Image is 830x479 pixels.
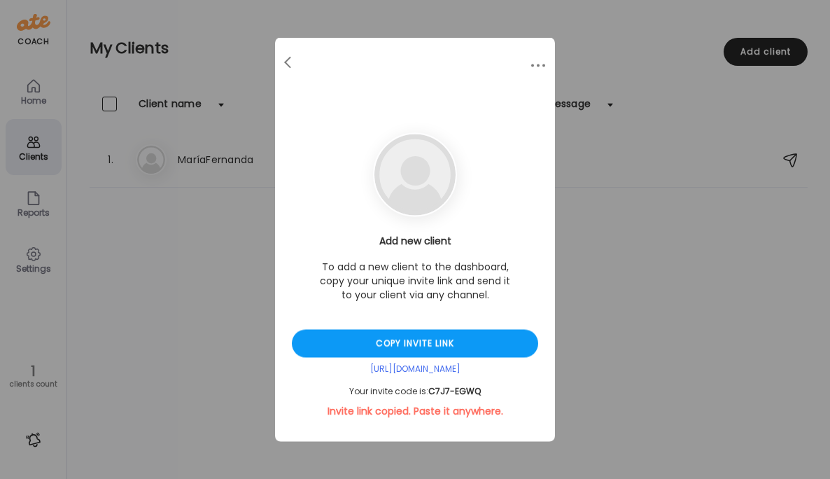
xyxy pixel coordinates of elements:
[374,134,456,216] img: bg-avatar-default.svg
[292,404,538,418] div: Invite link copied. Paste it anywhere.
[292,330,538,358] div: Copy invite link
[292,234,538,249] h3: Add new client
[292,363,538,375] div: [URL][DOMAIN_NAME]
[317,260,513,302] p: To add a new client to the dashboard, copy your unique invite link and send it to your client via...
[292,386,538,397] div: Your invite code is:
[428,385,481,397] span: C7J7-EGWQ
